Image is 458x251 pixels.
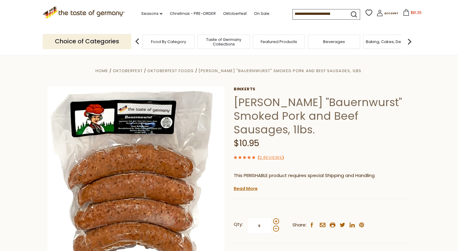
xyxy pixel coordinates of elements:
[234,221,243,228] strong: Qty:
[151,39,186,44] a: Food By Category
[258,155,284,160] span: ( )
[234,186,258,192] a: Read More
[199,37,248,46] a: Taste of Germany Collections
[411,10,422,15] span: $81.25
[147,68,194,74] a: Oktoberfest Foods
[131,35,143,48] img: previous arrow
[170,10,216,17] a: Christmas - PRE-ORDER
[376,10,398,18] a: Account
[234,172,411,179] p: This PERISHABLE product requires special Shipping and Handling
[366,39,413,44] a: Baking, Cakes, Desserts
[254,10,269,17] a: On Sale
[141,10,162,17] a: Seasons
[259,155,282,161] a: 2 Reviews
[384,12,398,15] span: Account
[223,10,247,17] a: Oktoberfest
[403,35,416,48] img: next arrow
[239,184,411,192] li: We will ship this product in heat-protective packaging and ice.
[95,68,108,74] a: Home
[43,34,131,49] p: Choice of Categories
[247,217,272,234] input: Qty:
[261,39,297,44] a: Featured Products
[199,68,363,74] a: [PERSON_NAME] "Bauernwurst" Smoked Pork and Beef Sausages, 1lbs.
[293,221,306,229] span: Share:
[234,95,411,136] h1: [PERSON_NAME] "Bauernwurst" Smoked Pork and Beef Sausages, 1lbs.
[323,39,345,44] a: Beverages
[234,137,259,149] span: $10.95
[234,87,411,92] a: Binkerts
[113,68,143,74] a: Oktoberfest
[399,9,425,18] button: $81.25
